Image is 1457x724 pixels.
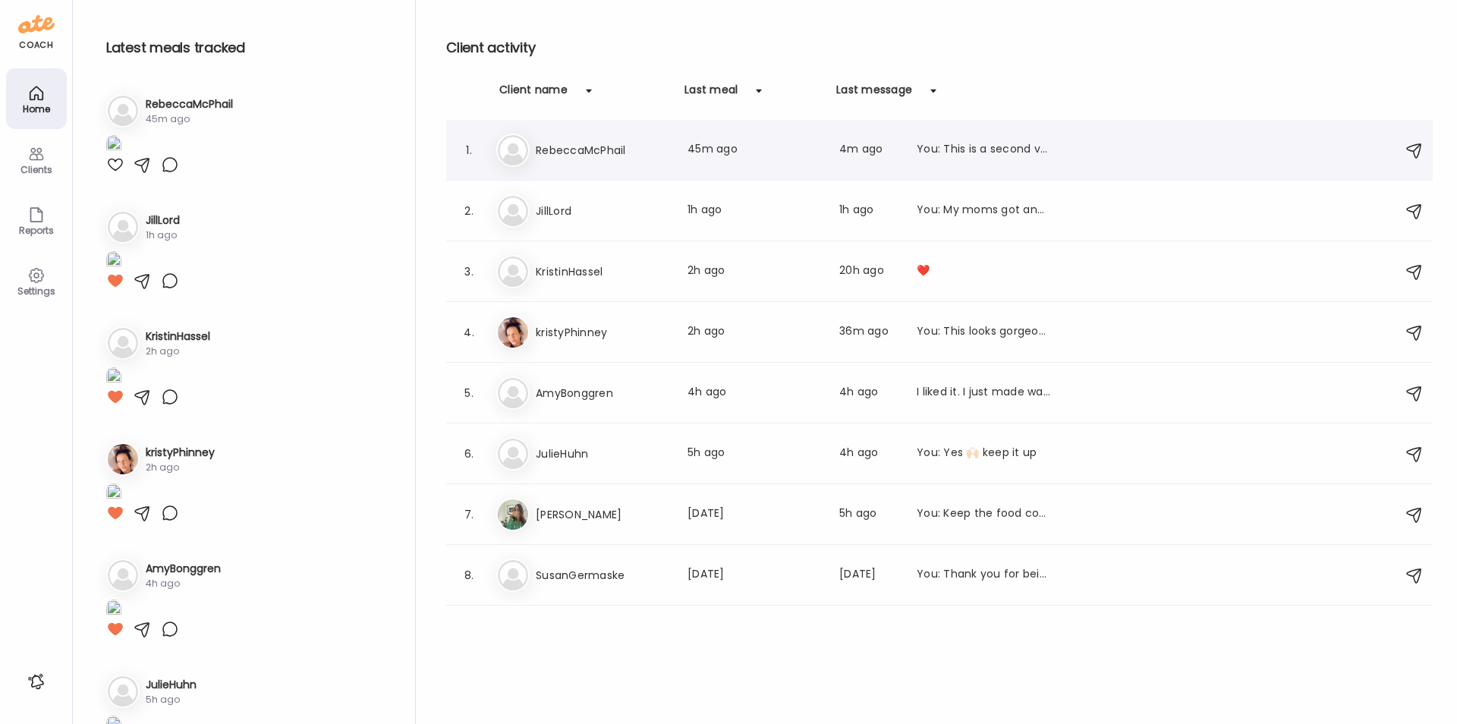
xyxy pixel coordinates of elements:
[839,141,898,159] div: 4m ago
[917,323,1050,342] div: You: This looks gorgeous great portions I bet you felt like a million bucks after this meal
[460,566,478,584] div: 8.
[146,345,210,358] div: 2h ago
[684,82,738,106] div: Last meal
[499,82,568,106] div: Client name
[106,251,121,272] img: images%2F6nAbke9IAQWBp72mdkMw0dcqEhC2%2FVbciOjXPtrE9qCcBpKb1%2FT7onn94We6ZnV5DhQ3c6_1080
[688,384,821,402] div: 4h ago
[146,577,221,590] div: 4h ago
[917,202,1050,220] div: You: My moms got another art show coming up if you’re in town I won’t be there fyi too much going...
[146,228,180,242] div: 1h ago
[108,96,138,126] img: bg-avatar-default.svg
[106,483,121,504] img: images%2FgDaZnJ9TIrNOaQRanvqWLlQTNBc2%2FNw54OmfuqOOg5NENBS4N%2FXEEYT5AVMcPCE3Vpp4Dy_1080
[536,202,669,220] h3: JillLord
[498,499,528,530] img: avatars%2FxvN8wPFGbOWQt2Rz1ep9P5hlZWn1
[917,505,1050,524] div: You: Keep the food coming send me questions if you some from last night and didn’t get them answered
[19,39,53,52] div: coach
[839,445,898,463] div: 4h ago
[106,36,391,59] h2: Latest meals tracked
[146,693,197,707] div: 5h ago
[839,263,898,281] div: 20h ago
[536,263,669,281] h3: KristinHassel
[839,505,898,524] div: 5h ago
[146,112,233,126] div: 45m ago
[106,367,121,388] img: images%2FjJKH72J8oVXAGIcZGh5cKhGlpD62%2FWg7X3kIRlmryqJsNe5EU%2FfRvYMrp5bsC27ohWxkv0_1080
[836,82,912,106] div: Last message
[146,96,233,112] h3: RebeccaMcPhail
[106,135,121,156] img: images%2FL91mXFJC2rU39wVKxTsEP5GXz8y1%2FgeEIKh7tLHKLf6fqGa4L%2FapxnKTxjhUndQW62Kjn1_1080
[460,445,478,463] div: 6.
[146,677,197,693] h3: JulieHuhn
[688,202,821,220] div: 1h ago
[688,445,821,463] div: 5h ago
[498,135,528,165] img: bg-avatar-default.svg
[917,445,1050,463] div: You: Yes 🙌🏻 keep it up
[536,566,669,584] h3: SusanGermaske
[917,384,1050,402] div: I liked it. I just made way too much.
[108,444,138,474] img: avatars%2FgDaZnJ9TIrNOaQRanvqWLlQTNBc2
[106,600,121,620] img: images%2FBvyr7jzBOphevoT43Wds1JR7Rg93%2F8T8fTqOxKIJTWjEkO3bw%2F44a6HQx9ojfSJz9XgUhO_1080
[18,12,55,36] img: ate
[460,384,478,402] div: 5.
[839,384,898,402] div: 4h ago
[108,328,138,358] img: bg-avatar-default.svg
[498,196,528,226] img: bg-avatar-default.svg
[460,202,478,220] div: 2.
[688,141,821,159] div: 45m ago
[108,560,138,590] img: bg-avatar-default.svg
[9,165,64,175] div: Clients
[146,445,215,461] h3: kristyPhinney
[498,439,528,469] img: bg-avatar-default.svg
[108,212,138,242] img: bg-avatar-default.svg
[498,257,528,287] img: bg-avatar-default.svg
[536,505,669,524] h3: [PERSON_NAME]
[536,323,669,342] h3: kristyPhinney
[917,566,1050,584] div: You: Thank you for being patient on the [MEDICAL_DATA] feedback I’m trying to figure out a few th...
[146,561,221,577] h3: AmyBonggren
[839,202,898,220] div: 1h ago
[688,566,821,584] div: [DATE]
[688,323,821,342] div: 2h ago
[108,676,138,707] img: bg-avatar-default.svg
[460,141,478,159] div: 1.
[688,505,821,524] div: [DATE]
[839,566,898,584] div: [DATE]
[446,36,1433,59] h2: Client activity
[498,560,528,590] img: bg-avatar-default.svg
[498,378,528,408] img: bg-avatar-default.svg
[536,384,669,402] h3: AmyBonggren
[917,263,1050,281] div: ❤️
[536,141,669,159] h3: RebeccaMcPhail
[460,263,478,281] div: 3.
[917,141,1050,159] div: You: This is a second veggie slaw option I love and use often at lunch
[146,329,210,345] h3: KristinHassel
[498,317,528,348] img: avatars%2FgDaZnJ9TIrNOaQRanvqWLlQTNBc2
[460,323,478,342] div: 4.
[839,323,898,342] div: 36m ago
[9,286,64,296] div: Settings
[9,225,64,235] div: Reports
[688,263,821,281] div: 2h ago
[146,461,215,474] div: 2h ago
[146,212,180,228] h3: JillLord
[536,445,669,463] h3: JulieHuhn
[9,104,64,114] div: Home
[460,505,478,524] div: 7.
